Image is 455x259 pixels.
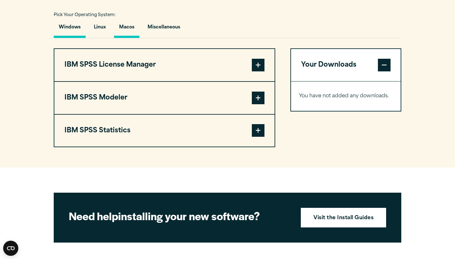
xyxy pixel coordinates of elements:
a: Visit the Install Guides [301,208,386,227]
button: IBM SPSS Statistics [54,115,275,147]
button: Linux [89,20,111,38]
button: Open CMP widget [3,241,18,256]
button: Miscellaneous [143,20,185,38]
h2: installing your new software? [69,209,290,223]
strong: Need help [69,208,118,223]
p: You have not added any downloads. [299,92,393,101]
button: IBM SPSS License Manager [54,49,275,81]
span: Pick Your Operating System: [54,13,116,17]
button: IBM SPSS Modeler [54,82,275,114]
strong: Visit the Install Guides [313,214,373,222]
button: Your Downloads [291,49,401,81]
button: Macos [114,20,139,38]
div: Your Downloads [291,81,401,111]
button: Windows [54,20,86,38]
